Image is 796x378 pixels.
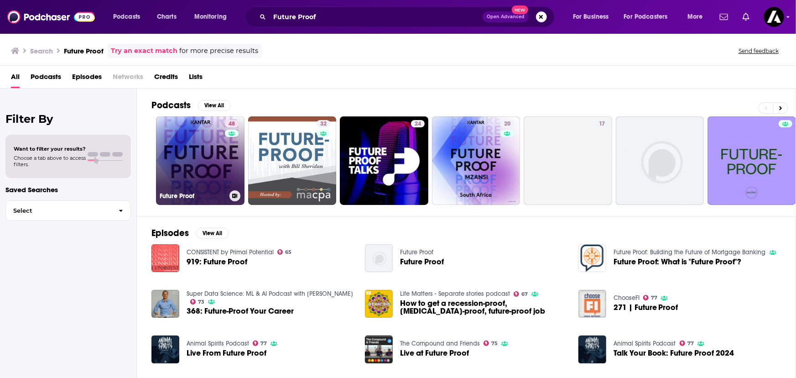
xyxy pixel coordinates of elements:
span: More [687,10,703,23]
a: Future Proof [400,258,444,266]
span: 17 [599,120,605,129]
h3: Future Proof [64,47,104,55]
h2: Filter By [5,112,131,126]
span: Networks [113,69,143,88]
span: New [512,5,528,14]
a: Animal Spirits Podcast [187,340,249,347]
a: Live at Future Proof [365,336,393,363]
span: Charts [157,10,177,23]
button: Send feedback [736,47,781,55]
a: Show notifications dropdown [716,9,732,25]
img: Future Proof [365,244,393,272]
button: View All [198,100,231,111]
span: 77 [651,296,657,300]
span: For Business [573,10,609,23]
a: How to get a recession-proof, COVID-proof, future-proof job [400,299,567,315]
p: Saved Searches [5,185,131,194]
span: 75 [491,341,498,346]
a: Podcasts [31,69,61,88]
a: 77 [643,295,658,300]
a: All [11,69,20,88]
img: User Profile [764,7,784,27]
button: Select [5,200,131,221]
span: for more precise results [179,46,258,56]
span: Choose a tab above to access filters. [14,155,86,168]
a: 48Future Proof [156,116,245,205]
a: 368: Future-Proof Your Career [187,307,294,315]
button: View All [196,228,229,239]
button: Show profile menu [764,7,784,27]
span: 73 [198,300,204,304]
a: 65 [277,249,292,255]
a: 24 [411,120,425,127]
a: 77 [253,341,267,346]
a: EpisodesView All [151,227,229,239]
img: Future Proof: What is "Future Proof"? [578,244,606,272]
a: 75 [484,341,498,346]
img: Podchaser - Follow, Share and Rate Podcasts [7,8,95,26]
button: Open AdvancedNew [483,11,529,22]
a: 77 [680,341,694,346]
a: 271 | Future Proof [614,304,678,311]
span: Logged in as AxicomUK [764,7,784,27]
img: Live From Future Proof [151,336,179,363]
img: 271 | Future Proof [578,290,606,318]
span: Podcasts [113,10,140,23]
a: Show notifications dropdown [739,9,753,25]
span: Want to filter your results? [14,146,86,152]
a: Episodes [72,69,102,88]
div: Search podcasts, credits, & more... [253,6,563,27]
a: Live at Future Proof [400,349,469,357]
span: Open Advanced [487,15,525,19]
img: How to get a recession-proof, COVID-proof, future-proof job [365,290,393,318]
a: Life Matters - Separate stories podcast [400,290,510,298]
span: For Podcasters [624,10,668,23]
a: Try an exact match [111,46,177,56]
a: 17 [524,116,612,205]
button: open menu [107,10,152,24]
button: open menu [188,10,239,24]
a: Credits [154,69,178,88]
a: Lists [189,69,203,88]
a: 32 [248,116,337,205]
img: Talk Your Book: Future Proof 2024 [578,336,606,363]
a: Live From Future Proof [187,349,266,357]
button: open menu [618,10,681,24]
button: open menu [681,10,714,24]
span: 48 [229,120,235,129]
img: 368: Future-Proof Your Career [151,290,179,318]
a: 919: Future Proof [187,258,247,266]
a: 73 [190,299,205,304]
h2: Podcasts [151,100,191,111]
h3: Search [30,47,53,55]
span: How to get a recession-proof, [MEDICAL_DATA]-proof, future-proof job [400,299,567,315]
a: Future Proof [400,248,433,256]
img: 919: Future Proof [151,244,179,272]
span: 20 [504,120,510,129]
a: 24 [340,116,428,205]
a: ChooseFI [614,294,640,302]
a: Future Proof: What is "Future Proof"? [614,258,742,266]
a: Animal Spirits Podcast [614,340,676,347]
span: Select [6,208,111,214]
h3: Future Proof [160,192,226,200]
button: open menu [567,10,620,24]
h2: Episodes [151,227,189,239]
a: 20 [432,116,520,205]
